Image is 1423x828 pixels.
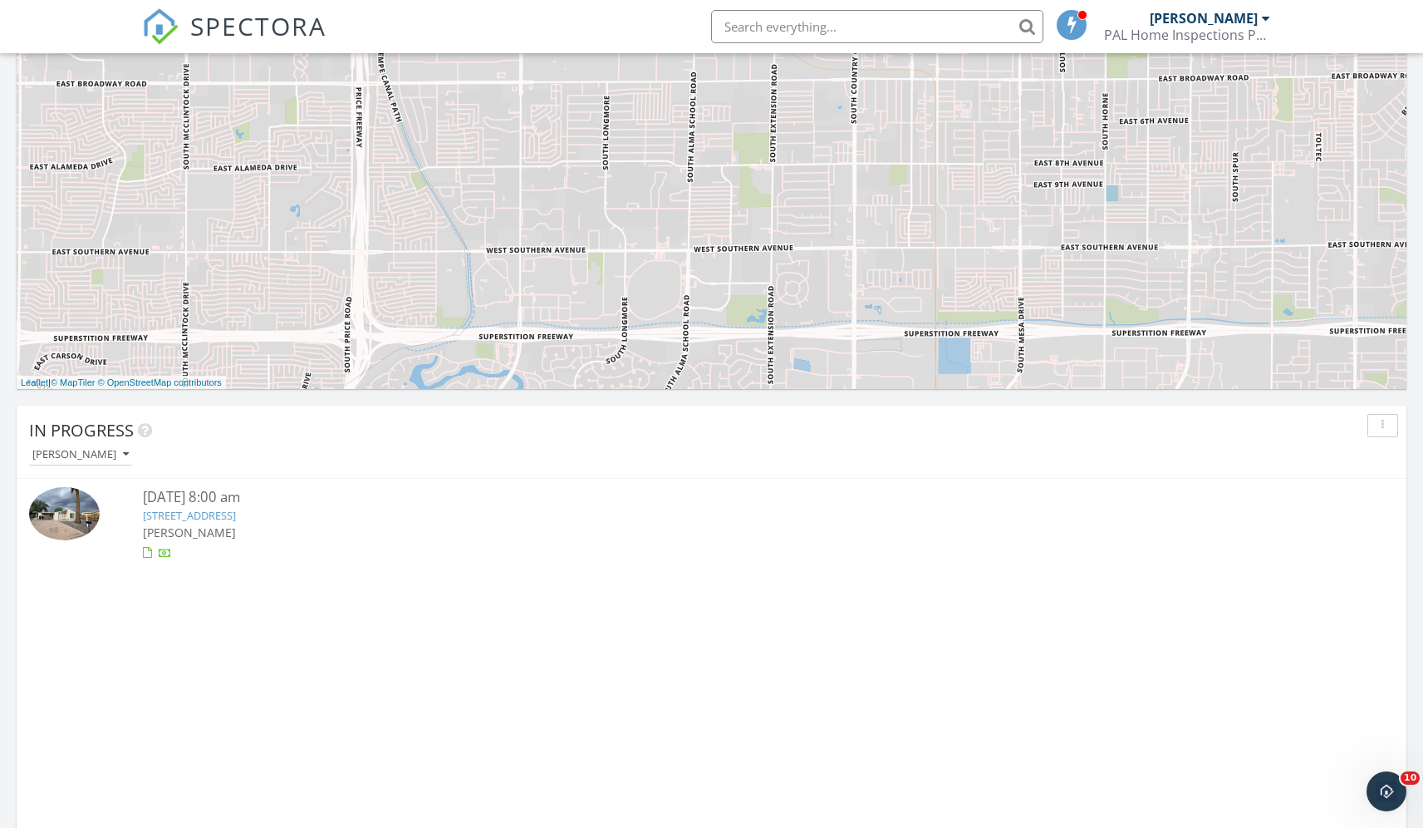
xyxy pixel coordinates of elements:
a: SPECTORA [142,22,326,57]
span: 10 [1401,771,1420,785]
iframe: Intercom live chat [1367,771,1406,811]
span: In Progress [29,419,134,441]
div: | [17,376,226,390]
div: PAL Home Inspections PLLC [1104,27,1270,43]
div: [PERSON_NAME] [32,449,129,461]
input: Search everything... [711,10,1043,43]
img: The Best Home Inspection Software - Spectora [142,8,179,45]
span: SPECTORA [190,8,326,43]
div: [DATE] 8:00 am [143,487,1280,508]
span: [PERSON_NAME] [143,525,236,540]
div: [PERSON_NAME] [1150,10,1258,27]
a: [STREET_ADDRESS] [143,508,236,523]
a: Leaflet [21,377,48,387]
a: [DATE] 8:00 am [STREET_ADDRESS] [PERSON_NAME] [29,487,1394,561]
img: 9544859%2Fcover_photos%2FJahMa8Q0EU1hhs3ZZfj0%2Fsmall.jpg [29,487,100,540]
a: © MapTiler [51,377,96,387]
a: © OpenStreetMap contributors [98,377,222,387]
button: [PERSON_NAME] [29,444,132,466]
